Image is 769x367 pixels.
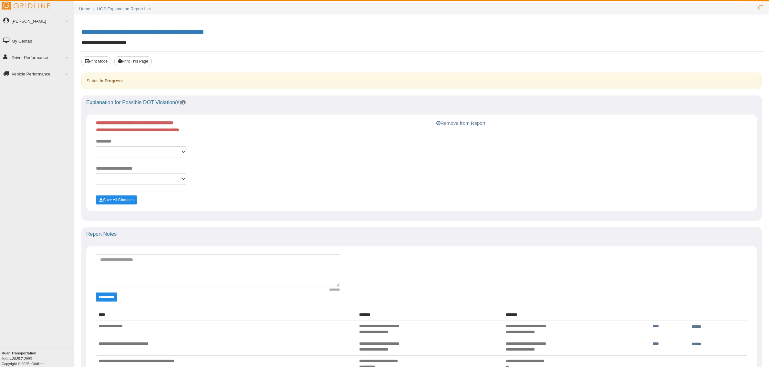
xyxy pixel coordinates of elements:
div: Copyright © 2025, Gridline [2,351,74,366]
div: Status: [81,73,762,89]
button: Remove from Report [434,119,487,127]
a: HOS Explanation Report List [97,6,151,11]
i: beta v.2025.7.2993 [2,357,32,361]
button: Print Mode [81,56,111,66]
button: Save [96,195,137,204]
b: Ruan Transportation [2,351,36,355]
button: Print This Page [114,56,152,66]
strong: In Progress [99,78,123,83]
div: Explanation for Possible DOT Violation(s) [81,95,762,110]
img: Gridline [2,2,50,10]
button: Change Filter Options [96,293,117,302]
div: Report Notes [81,227,762,241]
a: Home [79,6,90,11]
